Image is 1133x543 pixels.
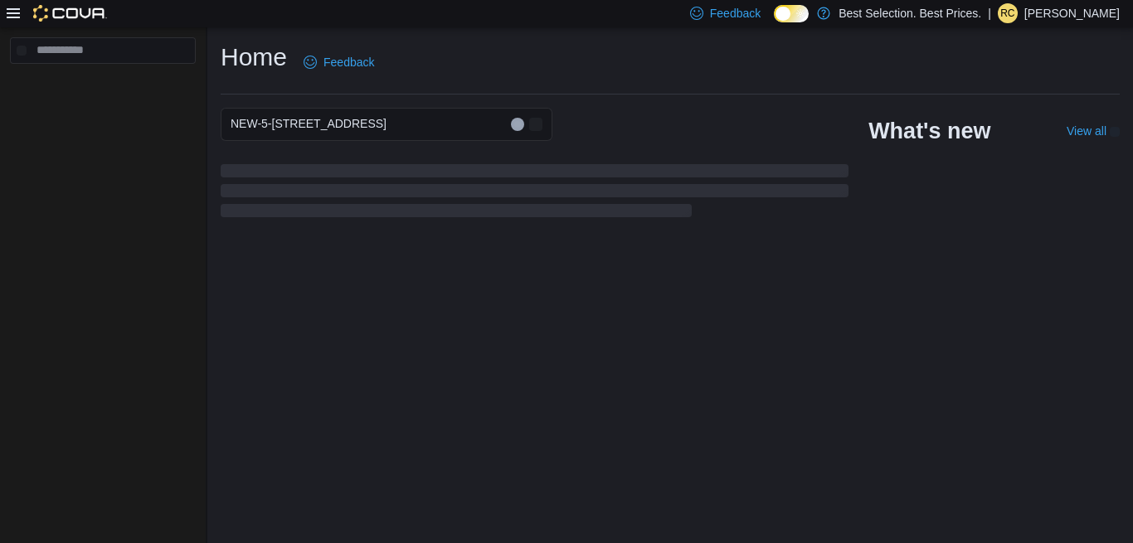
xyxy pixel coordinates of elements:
[1067,124,1120,138] a: View allExternal link
[529,118,542,131] button: Open list of options
[511,118,524,131] button: Clear input
[998,3,1018,23] div: Robert Crawford
[231,114,387,133] span: NEW-5-[STREET_ADDRESS]
[1000,3,1014,23] span: RC
[1110,127,1120,137] svg: External link
[774,5,809,22] input: Dark Mode
[297,46,381,79] a: Feedback
[221,167,849,221] span: Loading
[33,5,107,22] img: Cova
[839,3,981,23] p: Best Selection. Best Prices.
[323,54,374,70] span: Feedback
[710,5,761,22] span: Feedback
[774,22,775,23] span: Dark Mode
[988,3,991,23] p: |
[10,67,196,107] nav: Complex example
[868,118,990,144] h2: What's new
[221,41,287,74] h1: Home
[1024,3,1120,23] p: [PERSON_NAME]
